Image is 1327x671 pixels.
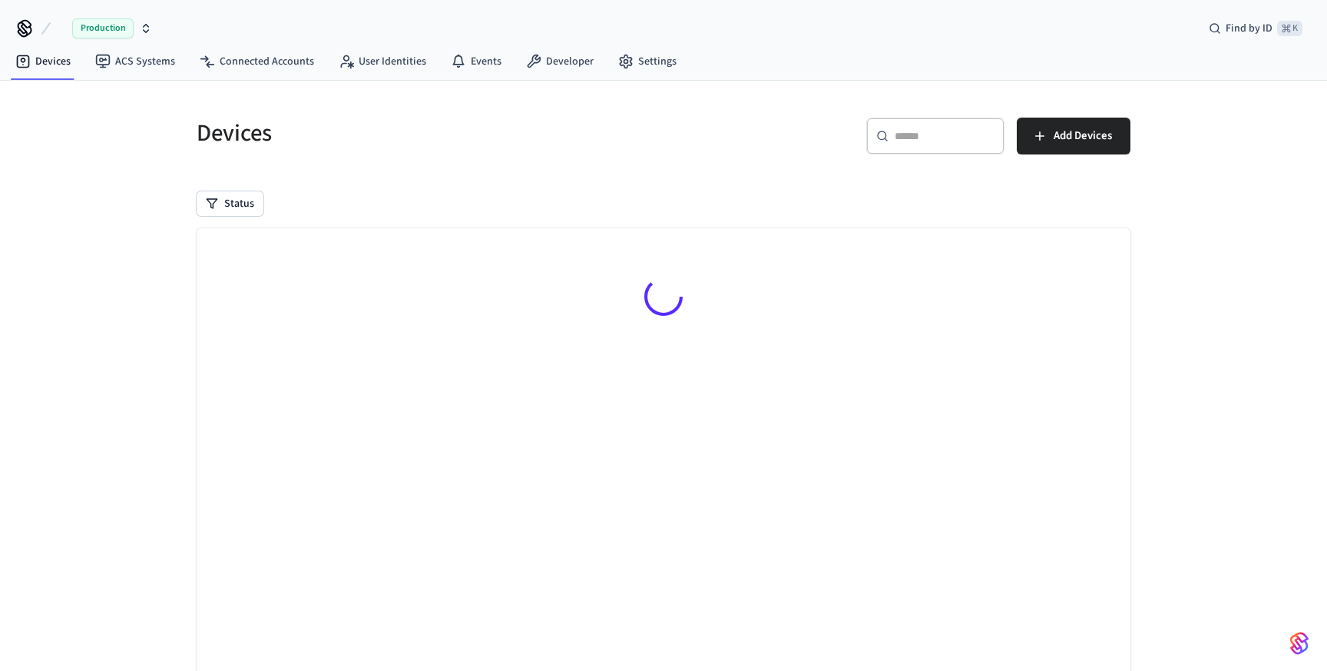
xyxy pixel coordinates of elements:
a: Connected Accounts [187,48,326,75]
button: Status [197,191,263,216]
span: Find by ID [1226,21,1272,36]
span: Production [72,18,134,38]
a: ACS Systems [83,48,187,75]
a: Settings [606,48,689,75]
a: Developer [514,48,606,75]
h5: Devices [197,118,654,149]
button: Add Devices [1017,118,1130,154]
div: Find by ID⌘ K [1196,15,1315,42]
img: SeamLogoGradient.69752ec5.svg [1290,631,1309,656]
a: Events [438,48,514,75]
span: ⌘ K [1277,21,1302,36]
a: Devices [3,48,83,75]
a: User Identities [326,48,438,75]
span: Add Devices [1054,126,1112,146]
